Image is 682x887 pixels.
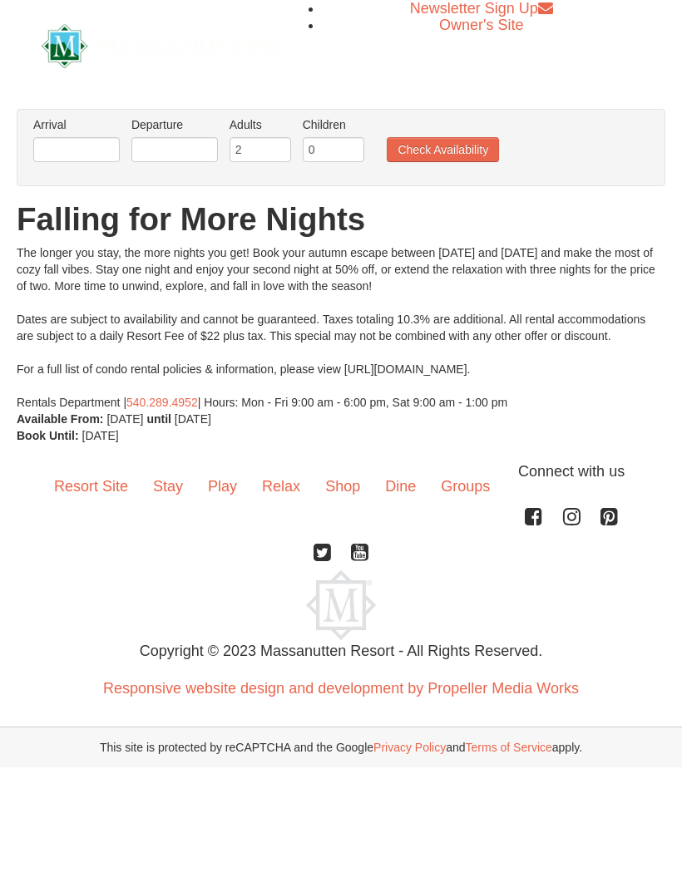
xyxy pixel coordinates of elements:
span: [DATE] [82,429,119,442]
label: Children [303,116,364,133]
img: Massanutten Resort Logo [306,570,376,640]
h1: Falling for More Nights [17,203,665,236]
a: Responsive website design and development by Propeller Media Works [103,680,579,697]
label: Arrival [33,116,120,133]
span: [DATE] [106,412,143,426]
label: Departure [131,116,218,133]
button: Check Availability [387,137,499,162]
strong: Book Until: [17,429,79,442]
p: Copyright © 2023 Massanutten Resort - All Rights Reserved. [29,640,653,663]
label: Adults [230,116,291,133]
a: Stay [141,461,195,512]
a: Groups [428,461,502,512]
strong: until [146,412,171,426]
a: Dine [373,461,428,512]
span: [DATE] [175,412,211,426]
div: The longer you stay, the more nights you get! Book your autumn escape between [DATE] and [DATE] a... [17,244,665,411]
a: Play [195,461,250,512]
a: Privacy Policy [373,741,446,754]
strong: Available From: [17,412,104,426]
a: Owner's Site [439,17,523,33]
a: Relax [250,461,313,512]
img: Massanutten Resort Logo [42,24,277,69]
a: Resort Site [42,461,141,512]
a: Massanutten Resort [42,24,277,63]
a: Terms of Service [466,741,552,754]
a: Shop [313,461,373,512]
span: This site is protected by reCAPTCHA and the Google and apply. [100,739,582,756]
a: 540.289.4952 [126,396,198,409]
